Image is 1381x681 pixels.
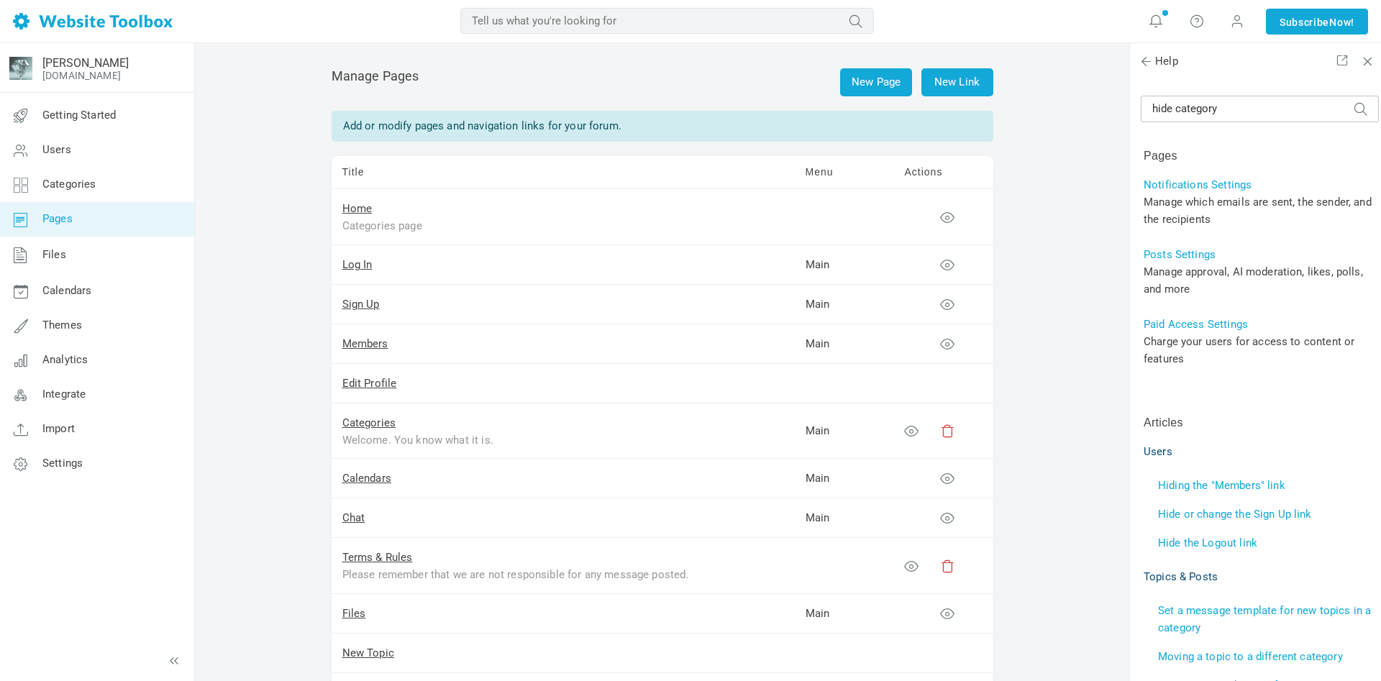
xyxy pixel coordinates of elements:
[342,566,702,582] div: Please remember that we are not responsible for any message posted. We do not vouch for or warran...
[332,111,993,142] div: Add or modify pages and navigation links for your forum.
[342,646,394,659] a: New Topic
[1144,263,1376,298] div: Manage approval, AI moderation, likes, polls, and more
[1144,193,1376,228] div: Manage which emails are sent, the sender, and the recipients
[1158,604,1371,634] a: Set a message template for new topics in a category
[1144,178,1252,191] a: Notifications Settings
[1329,14,1354,30] span: Now!
[42,388,86,401] span: Integrate
[42,143,71,156] span: Users
[795,285,894,324] td: Main
[460,8,874,34] input: Tell us what you're looking for
[342,607,366,620] a: Files
[1141,54,1178,69] span: Help
[332,68,993,96] h2: Manage Pages
[1158,650,1343,663] a: Moving a topic to a different category
[1144,445,1172,458] a: Users
[342,511,365,524] a: Chat
[795,245,894,285] td: Main
[42,248,66,261] span: Files
[342,431,702,448] div: Welcome. You know what it is.
[332,156,795,189] td: Title
[342,377,397,390] a: Edit Profile
[42,319,82,332] span: Themes
[342,337,388,350] a: Members
[42,353,88,366] span: Analytics
[342,416,396,429] a: Categories
[795,459,894,498] td: Main
[42,70,121,81] a: [DOMAIN_NAME]
[342,551,413,564] a: Terms & Rules
[795,403,894,460] td: Main
[342,298,380,311] a: Sign Up
[795,324,894,364] td: Main
[921,68,993,96] a: New Link
[42,212,73,225] span: Pages
[9,57,32,80] img: crop_-2.jpg
[1144,318,1248,331] a: Paid Access Settings
[42,422,75,435] span: Import
[1141,96,1379,122] input: Tell us what you're looking for
[42,178,96,191] span: Categories
[42,457,83,470] span: Settings
[795,498,894,538] td: Main
[342,472,391,485] a: Calendars
[1144,570,1218,583] a: Topics & Posts
[1144,248,1216,261] a: Posts Settings
[42,284,91,297] span: Calendars
[1144,414,1376,431] p: Articles
[42,109,116,122] span: Getting Started
[342,217,702,234] div: Categories page
[795,594,894,634] td: Main
[1144,147,1376,165] p: Pages
[342,202,373,215] a: Home
[1158,508,1312,521] a: Hide or change the Sign Up link
[795,156,894,189] td: Menu
[1139,54,1153,68] span: Back
[42,56,129,70] a: [PERSON_NAME]
[894,156,993,189] td: Actions
[1158,479,1285,492] a: Hiding the "Members" link
[1266,9,1368,35] a: SubscribeNow!
[1144,333,1376,367] div: Charge your users for access to content or features
[1158,536,1257,549] a: Hide the Logout link
[342,258,373,271] a: Log In
[840,68,912,96] a: New Page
